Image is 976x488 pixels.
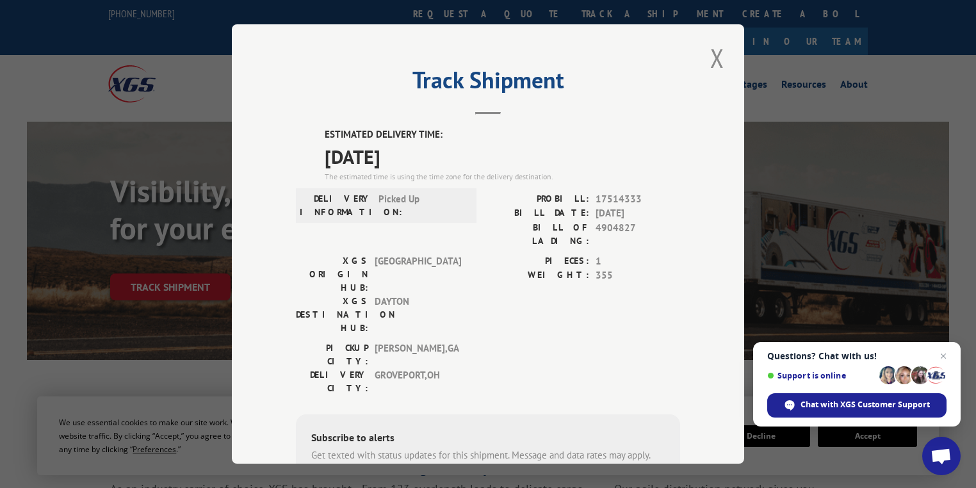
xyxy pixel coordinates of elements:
div: Get texted with status updates for this shipment. Message and data rates may apply. Message frequ... [311,448,665,477]
span: [GEOGRAPHIC_DATA] [375,254,461,295]
span: Support is online [767,371,875,380]
label: PROBILL: [488,192,589,207]
label: XGS DESTINATION HUB: [296,295,368,335]
span: [DATE] [596,206,680,221]
label: XGS ORIGIN HUB: [296,254,368,295]
span: GROVEPORT , OH [375,368,461,395]
span: 4904827 [596,221,680,248]
label: DELIVERY INFORMATION: [300,192,372,219]
span: Picked Up [378,192,465,219]
span: [DATE] [325,142,680,171]
span: Chat with XGS Customer Support [801,399,930,411]
a: Open chat [922,437,961,475]
h2: Track Shipment [296,71,680,95]
span: Chat with XGS Customer Support [767,393,947,418]
label: PICKUP CITY: [296,341,368,368]
label: ESTIMATED DELIVERY TIME: [325,127,680,142]
button: Close modal [706,40,728,76]
span: DAYTON [375,295,461,335]
label: BILL OF LADING: [488,221,589,248]
div: The estimated time is using the time zone for the delivery destination. [325,171,680,183]
label: WEIGHT: [488,268,589,283]
span: 17514333 [596,192,680,207]
label: DELIVERY CITY: [296,368,368,395]
span: 355 [596,268,680,283]
label: BILL DATE: [488,206,589,221]
span: 1 [596,254,680,269]
label: PIECES: [488,254,589,269]
div: Subscribe to alerts [311,430,665,448]
span: [PERSON_NAME] , GA [375,341,461,368]
span: Questions? Chat with us! [767,351,947,361]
